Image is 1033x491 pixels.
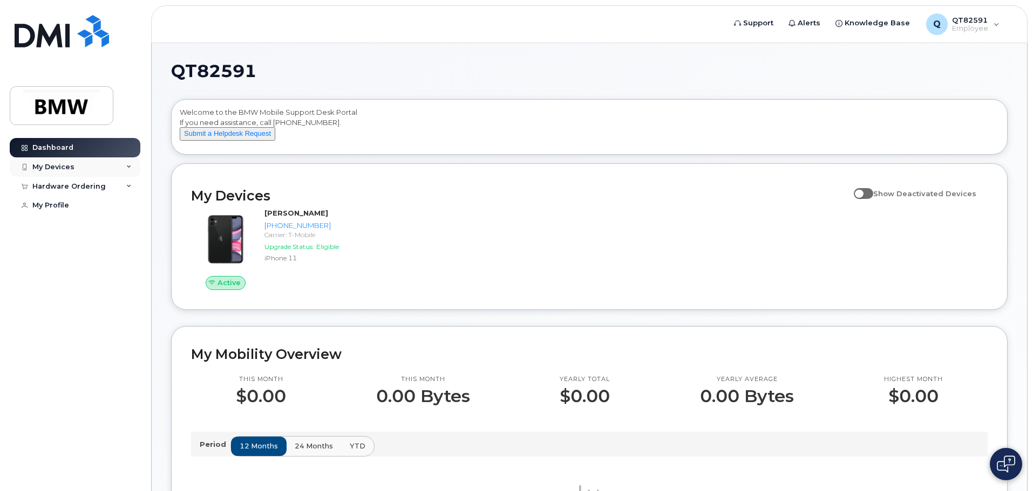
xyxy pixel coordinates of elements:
p: This month [236,375,286,384]
span: Active [218,278,241,288]
button: Submit a Helpdesk Request [180,127,275,141]
a: Submit a Helpdesk Request [180,129,275,137]
p: 0.00 Bytes [700,386,794,406]
p: $0.00 [236,386,286,406]
strong: [PERSON_NAME] [264,209,328,217]
p: 0.00 Bytes [376,386,470,406]
input: Show Deactivated Devices [854,183,862,192]
span: Show Deactivated Devices [873,189,976,198]
p: Yearly average [700,375,794,384]
div: iPhone 11 [264,253,376,262]
div: Carrier: T-Mobile [264,230,376,239]
h2: My Devices [191,188,848,204]
div: Welcome to the BMW Mobile Support Desk Portal If you need assistance, call [PHONE_NUMBER]. [180,107,999,150]
img: Open chat [997,455,1015,473]
span: YTD [350,441,365,451]
h2: My Mobility Overview [191,346,988,362]
span: Upgrade Status: [264,243,314,251]
a: Active[PERSON_NAME][PHONE_NUMBER]Carrier: T-MobileUpgrade Status:EligibleiPhone 11 [191,208,380,290]
span: QT82591 [171,63,256,79]
div: [PHONE_NUMBER] [264,220,376,231]
p: This month [376,375,470,384]
p: Highest month [884,375,943,384]
p: $0.00 [884,386,943,406]
img: iPhone_11.jpg [200,213,252,265]
p: Period [200,439,230,449]
p: $0.00 [560,386,610,406]
span: Eligible [316,243,339,251]
p: Yearly total [560,375,610,384]
span: 24 months [295,441,333,451]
